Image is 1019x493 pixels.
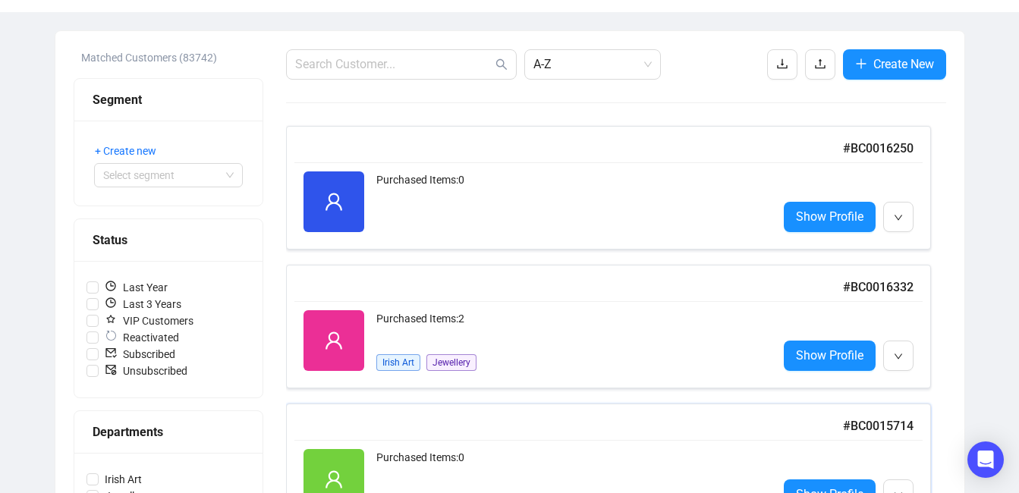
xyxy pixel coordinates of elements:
div: Departments [93,422,244,441]
span: search [495,58,508,71]
a: #BC0016332userPurchased Items:2Irish ArtJewelleryShow Profile [286,265,946,388]
span: Show Profile [796,207,863,226]
span: Last Year [99,279,174,296]
div: Matched Customers (83742) [81,49,263,66]
span: Subscribed [99,346,181,363]
button: + Create new [94,139,168,163]
span: user [324,469,344,489]
a: #BC0016250userPurchased Items:0Show Profile [286,126,946,250]
button: Create New [843,49,946,80]
span: # BC0015714 [843,419,914,433]
div: Purchased Items: 2 [376,310,766,341]
div: Segment [93,90,244,109]
input: Search Customer... [295,55,492,74]
span: down [894,213,903,222]
span: Jewellery [426,354,476,371]
span: Irish Art [376,354,420,371]
span: down [894,352,903,361]
span: + Create new [95,143,156,159]
span: user [324,331,344,350]
span: upload [814,58,826,70]
div: Status [93,231,244,250]
span: Last 3 Years [99,296,187,312]
span: # BC0016250 [843,141,914,155]
span: A-Z [533,50,652,79]
a: Show Profile [784,202,876,232]
span: Show Profile [796,346,863,365]
span: Create New [873,55,934,74]
span: Unsubscribed [99,363,193,379]
a: Show Profile [784,341,876,371]
span: # BC0016332 [843,280,914,294]
span: VIP Customers [99,312,200,329]
span: plus [855,58,867,70]
div: Open Intercom Messenger [967,441,1004,478]
span: user [324,192,344,212]
span: Reactivated [99,329,185,346]
span: Irish Art [99,471,148,488]
div: Purchased Items: 0 [376,171,766,232]
span: download [776,58,788,70]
